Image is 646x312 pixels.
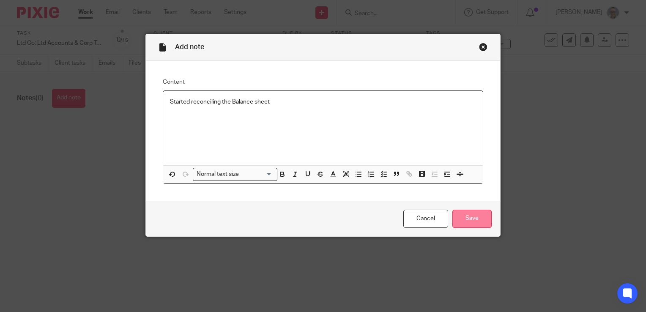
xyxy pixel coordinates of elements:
[170,98,476,106] p: Started reconciling the Balance sheet
[479,43,487,51] div: Close this dialog window
[452,210,492,228] input: Save
[175,44,204,50] span: Add note
[163,78,483,86] label: Content
[193,168,277,181] div: Search for option
[242,170,272,179] input: Search for option
[403,210,448,228] a: Cancel
[195,170,241,179] span: Normal text size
